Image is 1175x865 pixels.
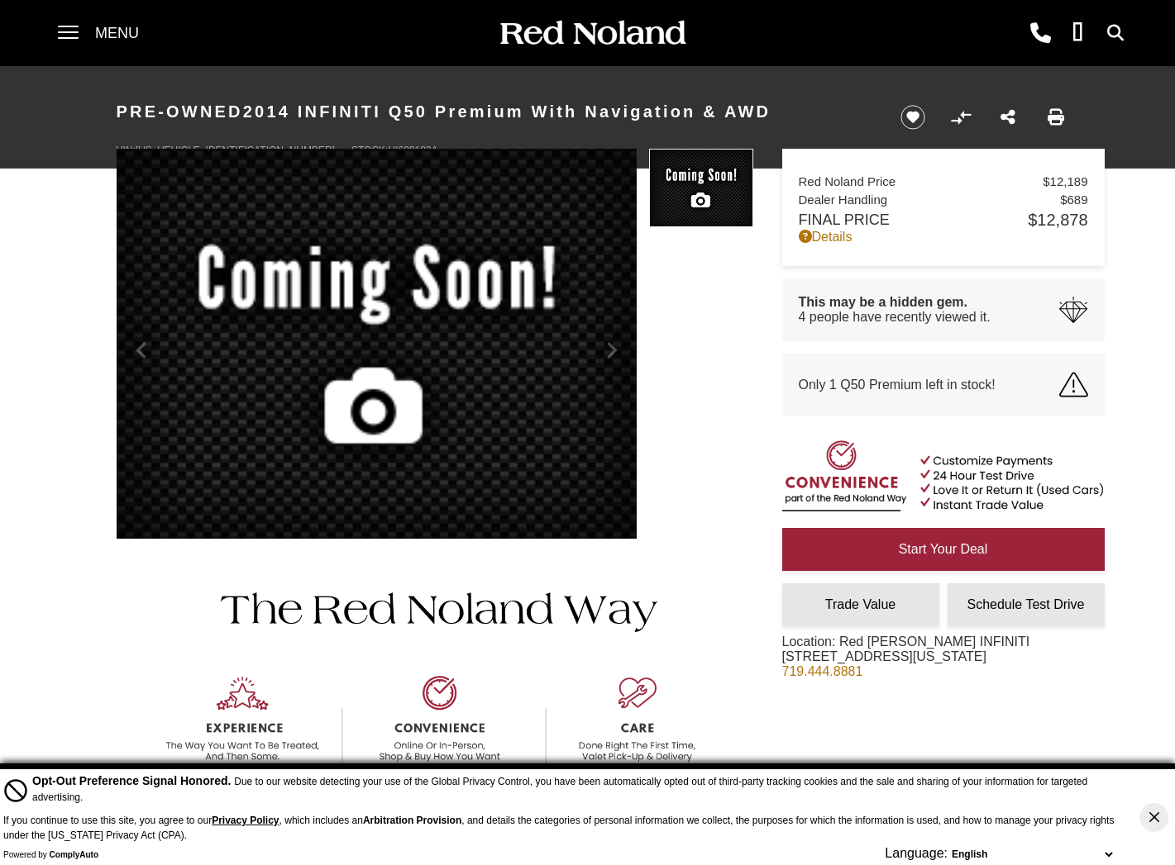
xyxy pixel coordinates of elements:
span: 4 people have recently viewed it. [799,310,991,325]
span: Dealer Handling [799,192,1061,207]
span: $689 [1060,192,1087,207]
span: This may be a hidden gem. [799,295,991,310]
a: Privacy Policy [212,815,279,826]
a: Start Your Deal [782,528,1105,571]
a: 719.444.8881 [782,664,863,678]
span: Stock: [351,145,388,156]
a: Trade Value [782,583,939,626]
span: Trade Value [825,597,896,611]
p: If you continue to use this site, you agree to our , which includes an , and details the categori... [3,815,1114,841]
a: Dealer Handling $689 [799,192,1088,207]
select: Language Select [948,847,1116,862]
span: Opt-Out Preference Signal Honored . [32,774,234,787]
span: Schedule Test Drive [967,597,1085,611]
button: Close Button [1139,803,1168,832]
span: [US_VEHICLE_IDENTIFICATION_NUMBER] [136,145,335,156]
strong: Pre-Owned [117,102,243,121]
button: Compare vehicle [948,105,973,130]
span: $12,878 [1028,211,1087,230]
a: Schedule Test Drive [948,583,1105,626]
span: Final Price [799,211,1029,229]
div: Location: Red [PERSON_NAME] INFINITI [STREET_ADDRESS][US_STATE] [782,634,1030,692]
img: Used 2014 Brown INFINITI Premium image 1 [649,149,753,229]
div: Due to our website detecting your use of the Global Privacy Control, you have been automatically ... [32,772,1116,805]
span: Only 1 Q50 Premium left in stock! [799,378,996,392]
span: Start Your Deal [899,542,988,556]
button: Save vehicle [895,104,931,131]
a: Details [799,230,1088,245]
a: Print this Pre-Owned 2014 INFINITI Q50 Premium With Navigation & AWD [1048,108,1064,127]
img: Red Noland Auto Group [497,19,687,48]
h1: 2014 INFINITI Q50 Premium With Navigation & AWD [117,78,873,145]
span: VIN: [117,145,136,156]
img: Used 2014 Brown INFINITI Premium image 1 [117,149,637,549]
a: ComplyAuto [50,850,98,859]
a: Red Noland Price $12,189 [799,174,1088,188]
span: $12,189 [1043,174,1087,188]
strong: Arbitration Provision [363,815,461,826]
a: Share this Pre-Owned 2014 INFINITI Q50 Premium With Navigation & AWD [1001,108,1015,127]
a: Final Price $12,878 [799,211,1088,230]
span: Red Noland Price [799,174,1044,188]
div: Language: [885,847,948,860]
span: UI698182A [388,145,437,156]
div: Powered by [3,850,98,860]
